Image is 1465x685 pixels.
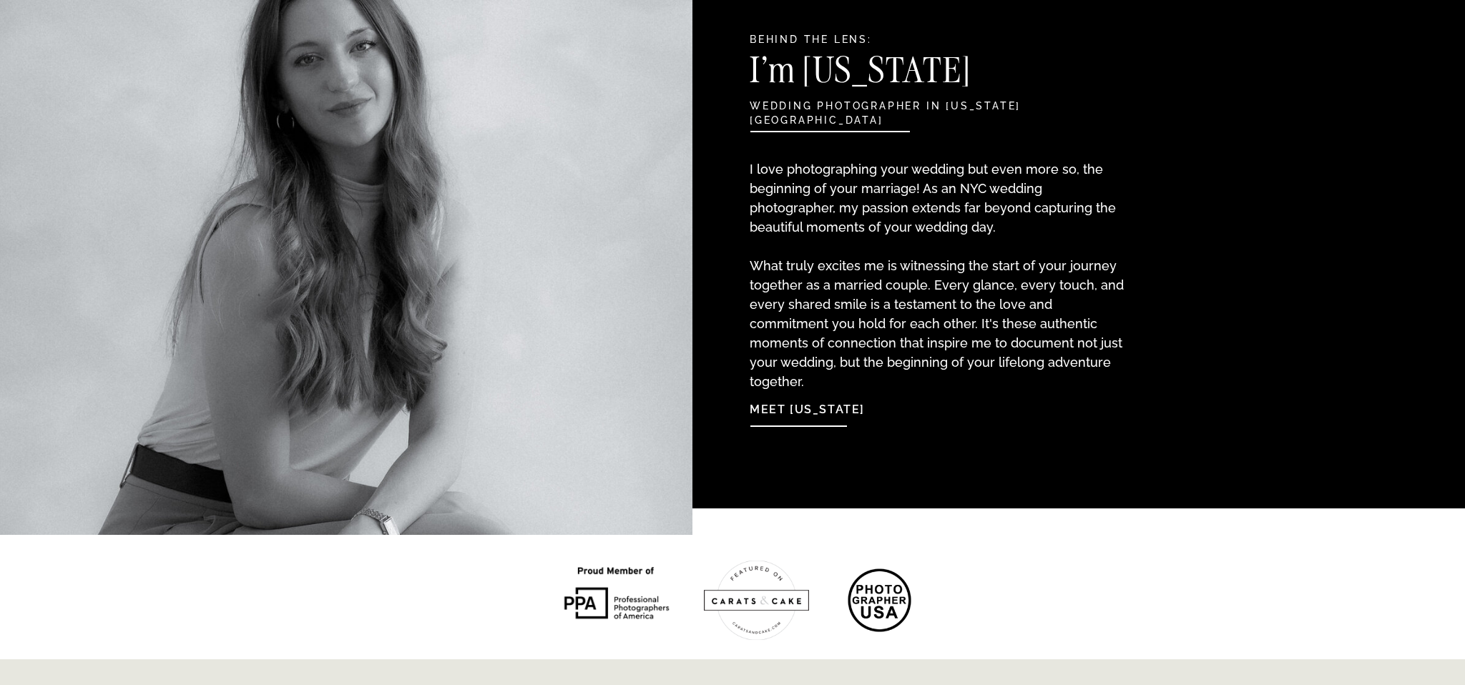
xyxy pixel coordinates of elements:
h2: Behind the Lens: [750,33,1054,49]
h3: I'm [US_STATE] [750,53,1061,96]
a: Meet [US_STATE] [750,391,905,422]
h2: wedding photographer in [US_STATE][GEOGRAPHIC_DATA] [750,99,1054,115]
p: I love photographing your wedding but even more so, the beginning of your marriage! As an NYC wed... [750,159,1128,363]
